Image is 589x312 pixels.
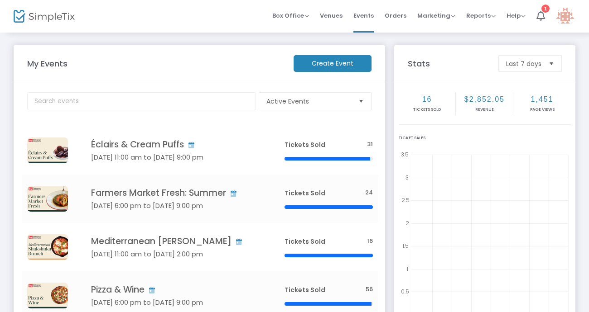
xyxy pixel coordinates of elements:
[401,196,410,204] text: 2.5
[367,237,373,246] span: 16
[366,285,373,294] span: 56
[399,135,571,142] div: Ticket Sales
[285,189,325,198] span: Tickets Sold
[27,234,68,260] img: 638881991885253619ShakshukaSimpletix.png
[91,284,257,295] h4: Pizza & Wine
[403,57,494,70] m-panel-title: Stats
[385,4,406,27] span: Orders
[457,95,512,104] h2: $2,852.05
[91,250,257,258] h5: [DATE] 11:00 am to [DATE] 2:00 pm
[402,242,409,250] text: 1.5
[91,139,257,150] h4: Éclairs & Cream Puffs
[353,4,374,27] span: Events
[320,4,343,27] span: Venues
[285,237,325,246] span: Tickets Sold
[91,188,257,198] h4: Farmers Market Fresh: Summer
[91,298,257,307] h5: [DATE] 6:00 pm to [DATE] 9:00 pm
[355,93,367,110] button: Select
[285,285,325,294] span: Tickets Sold
[401,288,409,295] text: 0.5
[400,107,455,113] p: Tickets sold
[91,153,257,161] h5: [DATE] 11:00 am to [DATE] 9:00 pm
[365,189,373,197] span: 24
[91,202,257,210] h5: [DATE] 6:00 pm to [DATE] 9:00 pm
[406,219,409,227] text: 2
[27,137,68,163] img: 638803284684306637eclairssimpletix.png
[541,5,550,13] div: 1
[294,55,372,72] m-button: Create Event
[545,56,558,71] button: Select
[417,11,455,20] span: Marketing
[457,107,512,113] p: Revenue
[514,95,570,104] h2: 1,451
[285,140,325,149] span: Tickets Sold
[406,265,408,273] text: 1
[23,57,289,70] m-panel-title: My Events
[406,173,409,181] text: 3
[514,107,570,113] p: Page Views
[506,59,541,68] span: Last 7 days
[466,11,496,20] span: Reports
[401,151,409,158] text: 3.5
[91,236,257,246] h4: Mediterranean [PERSON_NAME]
[400,95,455,104] h2: 16
[27,283,68,308] img: 638787872997403749PizzaSimpletix.png
[27,92,256,110] input: Search events
[27,186,68,212] img: FarmersMarketFresh.png
[507,11,526,20] span: Help
[266,97,351,106] span: Active Events
[272,11,309,20] span: Box Office
[367,140,373,149] span: 31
